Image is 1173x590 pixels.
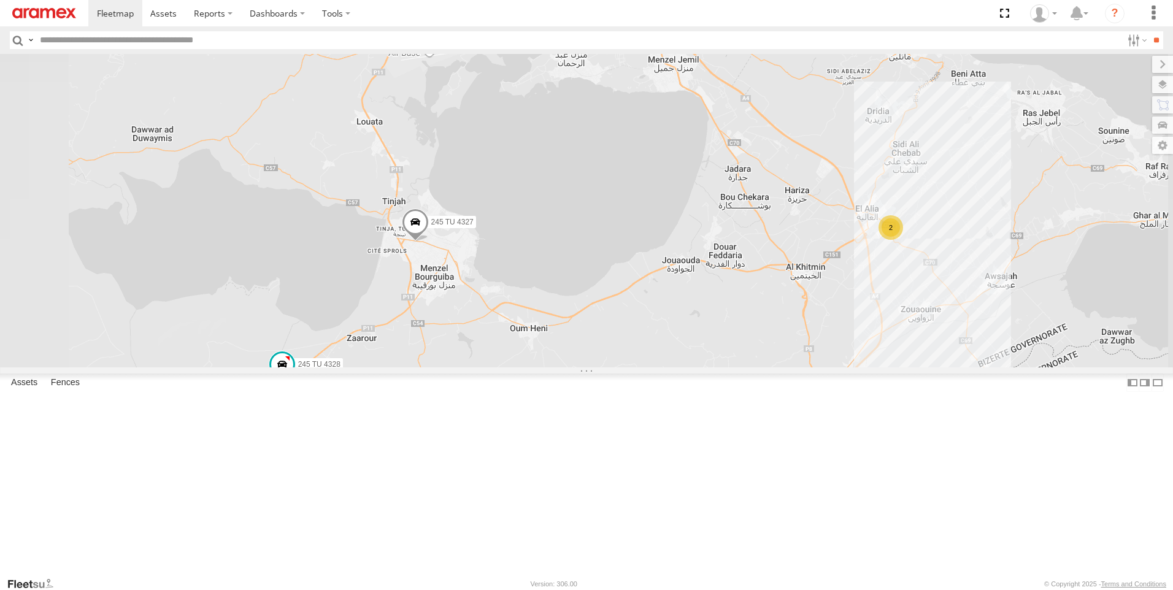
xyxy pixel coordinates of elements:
[1139,374,1151,391] label: Dock Summary Table to the Right
[1126,374,1139,391] label: Dock Summary Table to the Left
[12,8,76,18] img: aramex-logo.svg
[5,374,44,391] label: Assets
[531,580,577,588] div: Version: 306.00
[1026,4,1061,23] div: MohamedHaythem Bouchagfa
[879,215,903,240] div: 2
[1123,31,1149,49] label: Search Filter Options
[1152,137,1173,154] label: Map Settings
[45,374,86,391] label: Fences
[1105,4,1125,23] i: ?
[1101,580,1166,588] a: Terms and Conditions
[298,359,340,368] span: 245 TU 4328
[1152,374,1164,391] label: Hide Summary Table
[1044,580,1166,588] div: © Copyright 2025 -
[431,217,474,226] span: 245 TU 4327
[26,31,36,49] label: Search Query
[7,578,63,590] a: Visit our Website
